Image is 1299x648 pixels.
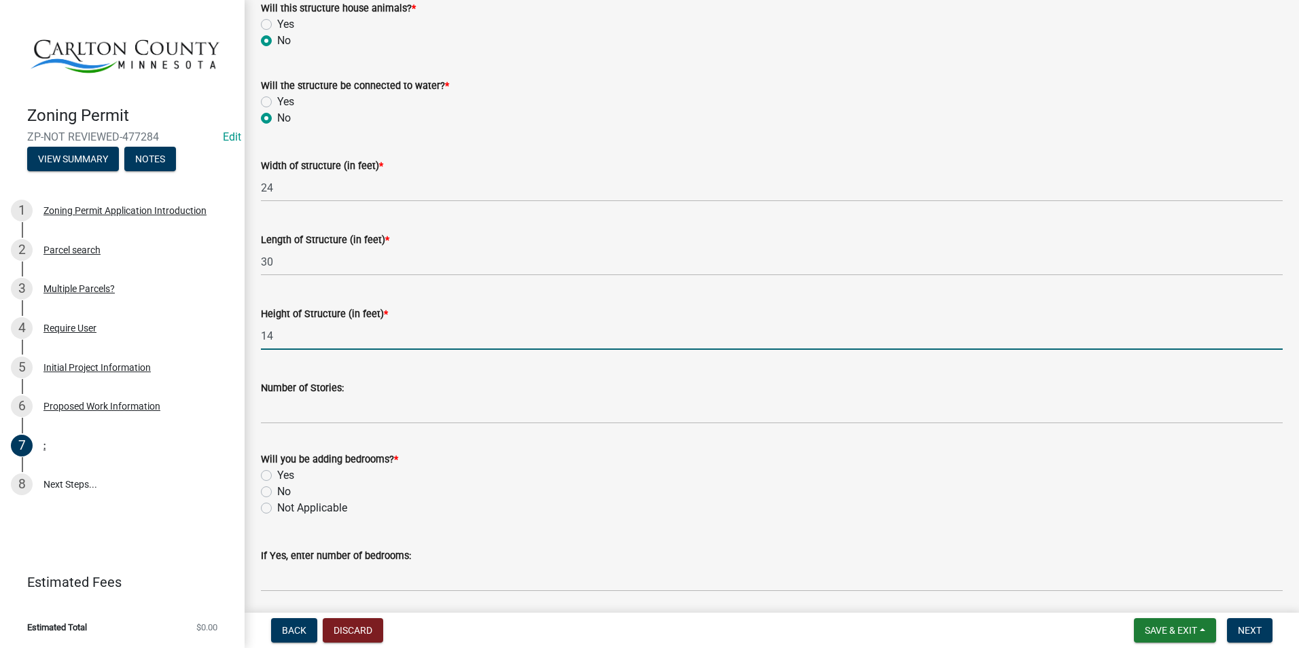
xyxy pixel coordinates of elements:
[261,384,344,393] label: Number of Stories:
[11,473,33,495] div: 8
[277,16,294,33] label: Yes
[27,155,119,166] wm-modal-confirm: Summary
[11,200,33,221] div: 1
[261,552,411,561] label: If Yes, enter number of bedrooms:
[277,484,291,500] label: No
[277,110,291,126] label: No
[282,625,306,636] span: Back
[11,357,33,378] div: 5
[1134,618,1216,643] button: Save & Exit
[1227,618,1273,643] button: Next
[323,618,383,643] button: Discard
[27,106,234,126] h4: Zoning Permit
[11,317,33,339] div: 4
[124,147,176,171] button: Notes
[27,623,87,632] span: Estimated Total
[11,239,33,261] div: 2
[277,467,294,484] label: Yes
[277,33,291,49] label: No
[277,500,347,516] label: Not Applicable
[43,401,160,411] div: Proposed Work Information
[261,4,416,14] label: Will this structure house animals?
[11,395,33,417] div: 6
[223,130,241,143] a: Edit
[1145,625,1197,636] span: Save & Exit
[277,94,294,110] label: Yes
[124,155,176,166] wm-modal-confirm: Notes
[261,82,449,91] label: Will the structure be connected to water?
[1238,625,1262,636] span: Next
[43,245,101,255] div: Parcel search
[261,310,388,319] label: Height of Structure (in feet)
[261,162,383,171] label: Width of structure (in feet)
[27,130,217,143] span: ZP-NOT REVIEWED-477284
[11,435,33,456] div: 7
[11,569,223,596] a: Estimated Fees
[43,284,115,293] div: Multiple Parcels?
[27,14,223,92] img: Carlton County, Minnesota
[271,618,317,643] button: Back
[261,236,389,245] label: Length of Structure (in feet)
[11,278,33,300] div: 3
[43,441,46,450] div: :
[43,363,151,372] div: Initial Project Information
[43,323,96,333] div: Require User
[43,206,207,215] div: Zoning Permit Application Introduction
[261,455,398,465] label: Will you be adding bedrooms?
[27,147,119,171] button: View Summary
[196,623,217,632] span: $0.00
[223,130,241,143] wm-modal-confirm: Edit Application Number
